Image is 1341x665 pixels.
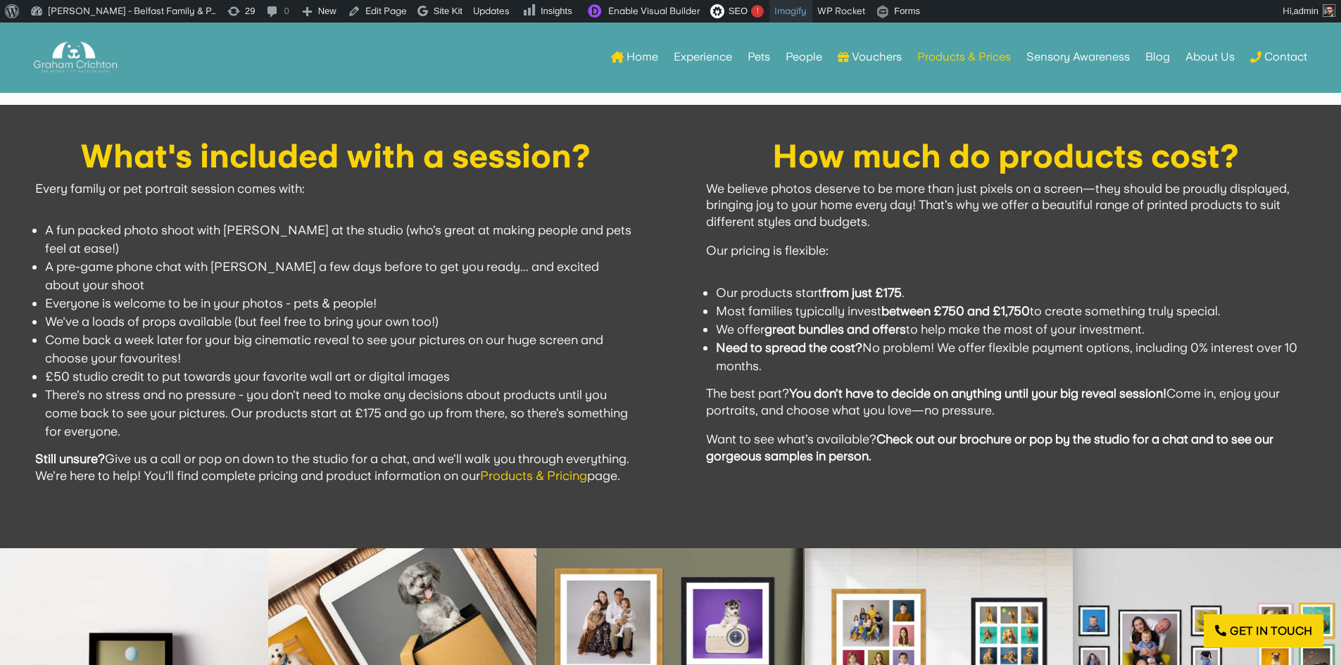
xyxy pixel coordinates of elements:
li: A fun packed photo shoot with [PERSON_NAME] at the studio (who’s great at making people and pets ... [45,221,636,258]
strong: Still unsure? [35,451,105,466]
span: Our pricing is flexible: [706,243,829,258]
div: ! [751,5,764,18]
li: There's no stress and no pressure - you don't need to make any decisions about products until you... [45,386,636,441]
a: Home [611,30,658,84]
a: Blog [1145,30,1170,84]
span: Want to see what’s available? [706,431,1273,463]
li: No problem! We offer flexible payment options, including 0% interest over 10 months. [716,338,1307,375]
span: The best part? Come in, enjoy your portraits, and choose what you love—no pressure. [706,386,1280,417]
strong: Check out our brochure or pop by the studio for a chat and to see our gorgeous samples in person. [706,431,1273,463]
li: Everyone is welcome to be in your photos - pets & people! [45,294,636,312]
strong: Need to spread the cost? [716,340,862,355]
a: Pets [748,30,770,84]
img: Graham Crichton Photography Logo - Graham Crichton - Belfast Family & Pet Photography Studio [34,38,117,77]
span: Insights [541,6,572,16]
a: Sensory Awareness [1026,30,1130,84]
h1: What's included with a session? [35,140,636,179]
strong: between £750 and £1,750 [881,303,1030,318]
a: Products & Pricing [480,468,587,483]
a: Products & Prices [917,30,1011,84]
a: Vouchers [838,30,902,84]
strong: great bundles and offers [764,322,906,336]
a: Contact [1250,30,1307,84]
li: A pre-game phone chat with [PERSON_NAME] a few days before to get you ready... and excited about ... [45,258,636,294]
li: We've a loads of props available (but feel free to bring your own too!) [45,312,636,331]
strong: from just £175 [822,285,902,300]
a: Get in touch [1204,614,1323,647]
span: SEO [729,6,748,16]
h1: How much do products cost? [706,140,1307,179]
li: We offer to help make the most of your investment. [716,320,1307,338]
a: People [786,30,822,84]
span: Every family or pet portrait session comes with: [35,181,305,196]
a: Experience [674,30,732,84]
a: About Us [1185,30,1235,84]
strong: You don’t have to decide on anything until your big reveal session! [789,386,1166,400]
span: We believe photos deserve to be more than just pixels on a screen—they should be proudly displaye... [706,181,1290,229]
span: Give us a call or pop on down to the studio for a chat, and we’ll walk you through everything. We... [35,451,629,483]
li: Most families typically invest to create something truly special. [716,302,1307,320]
span: Site Kit [434,6,462,16]
li: Our products start . [716,284,1307,302]
span: admin [1294,6,1318,16]
li: Come back a week later for your big cinematic reveal to see your pictures on our huge screen and ... [45,331,636,367]
li: £50 studio credit to put towards your favorite wall art or digital images [45,367,636,386]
